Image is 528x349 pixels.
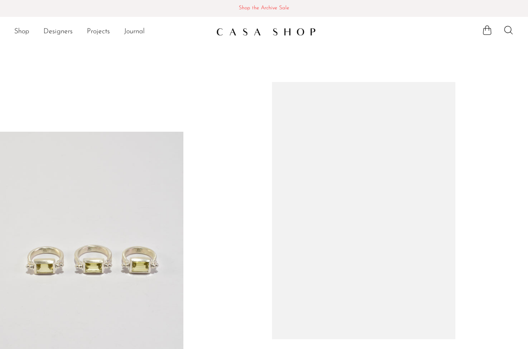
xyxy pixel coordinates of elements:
nav: Desktop navigation [14,24,209,39]
ul: NEW HEADER MENU [14,24,209,39]
a: Projects [87,26,110,38]
a: Designers [43,26,73,38]
a: Journal [124,26,145,38]
span: Shop the Archive Sale [7,4,521,13]
a: Shop [14,26,29,38]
